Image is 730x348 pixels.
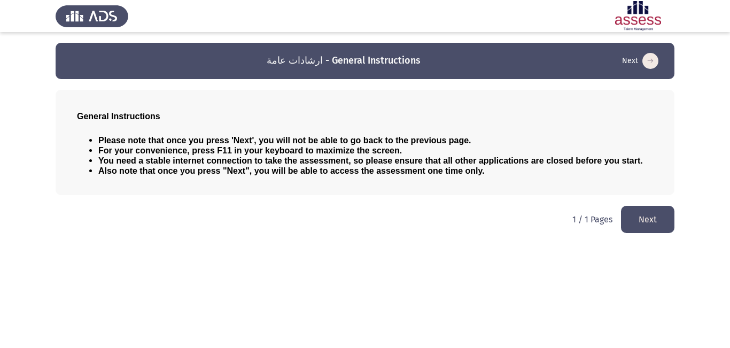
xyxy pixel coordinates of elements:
span: General Instructions [77,112,160,121]
button: load next page [621,206,674,233]
img: Assess Talent Management logo [56,1,128,31]
span: For your convenience, press F11 in your keyboard to maximize the screen. [98,146,402,155]
span: You need a stable internet connection to take the assessment, so please ensure that all other app... [98,156,643,165]
img: Assessment logo of ASSESS Employability - EBI [602,1,674,31]
h3: ارشادات عامة - General Instructions [267,54,421,67]
button: load next page [619,52,662,69]
p: 1 / 1 Pages [572,214,612,225]
span: Also note that once you press "Next", you will be able to access the assessment one time only. [98,166,485,175]
span: Please note that once you press 'Next', you will not be able to go back to the previous page. [98,136,471,145]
